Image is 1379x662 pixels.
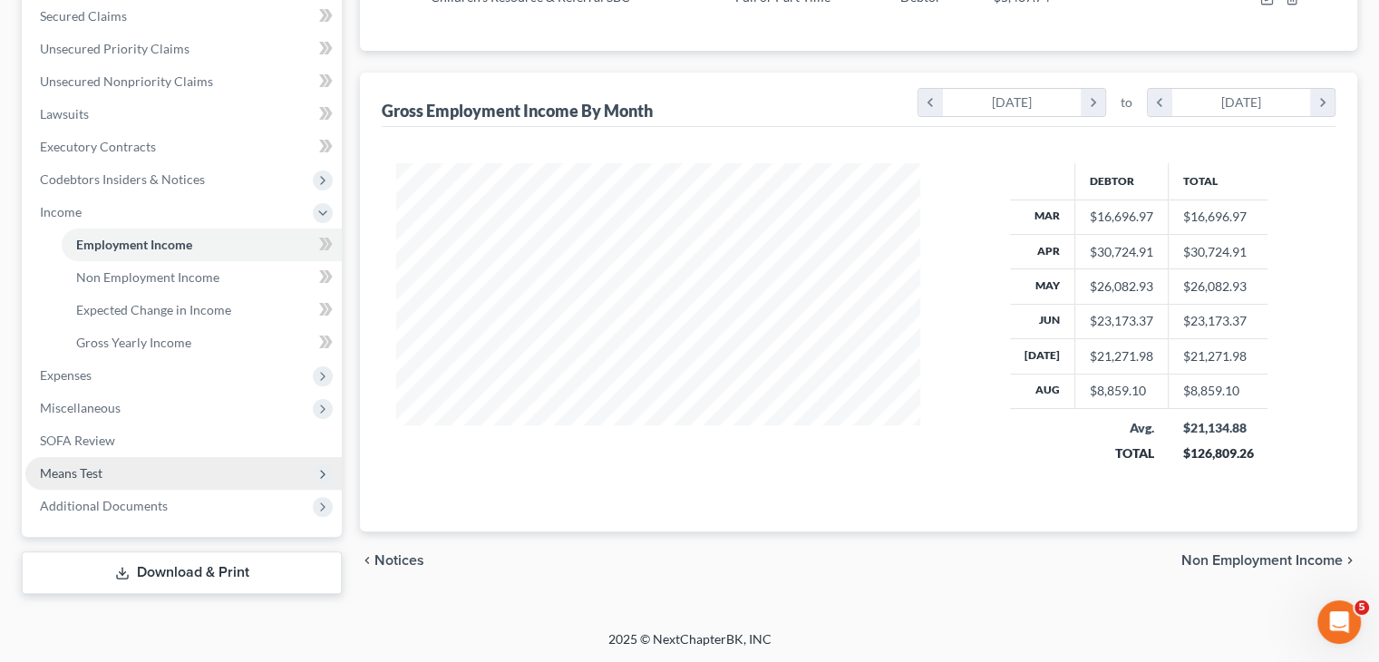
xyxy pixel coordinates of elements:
[360,553,374,568] i: chevron_left
[40,106,89,122] span: Lawsuits
[1182,419,1253,437] div: $21,134.88
[40,400,121,415] span: Miscellaneous
[1090,243,1153,261] div: $30,724.91
[40,433,115,448] span: SOFA Review
[1168,339,1267,374] td: $21,271.98
[1121,93,1132,112] span: to
[1090,347,1153,365] div: $21,271.98
[40,8,127,24] span: Secured Claims
[1010,374,1075,408] th: Aug
[1090,312,1153,330] div: $23,173.37
[62,229,342,261] a: Employment Income
[1010,200,1075,234] th: Mar
[62,326,342,359] a: Gross Yearly Income
[40,171,205,187] span: Codebtors Insiders & Notices
[1081,89,1105,116] i: chevron_right
[1090,208,1153,226] div: $16,696.97
[382,100,653,122] div: Gross Employment Income By Month
[25,65,342,98] a: Unsecured Nonpriority Claims
[40,204,82,219] span: Income
[1343,553,1357,568] i: chevron_right
[1172,89,1311,116] div: [DATE]
[360,553,424,568] button: chevron_left Notices
[1168,200,1267,234] td: $16,696.97
[40,139,156,154] span: Executory Contracts
[1355,600,1369,615] span: 5
[40,498,168,513] span: Additional Documents
[1168,234,1267,268] td: $30,724.91
[22,551,342,594] a: Download & Print
[374,553,424,568] span: Notices
[1090,382,1153,400] div: $8,859.10
[1010,339,1075,374] th: [DATE]
[40,465,102,481] span: Means Test
[1168,304,1267,338] td: $23,173.37
[1181,553,1357,568] button: Non Employment Income chevron_right
[40,41,189,56] span: Unsecured Priority Claims
[62,261,342,294] a: Non Employment Income
[62,294,342,326] a: Expected Change in Income
[40,367,92,383] span: Expenses
[76,335,191,350] span: Gross Yearly Income
[918,89,943,116] i: chevron_left
[943,89,1082,116] div: [DATE]
[1181,553,1343,568] span: Non Employment Income
[1168,163,1267,200] th: Total
[1010,269,1075,304] th: May
[1010,304,1075,338] th: Jun
[1182,444,1253,462] div: $126,809.26
[1317,600,1361,644] iframe: Intercom live chat
[76,302,231,317] span: Expected Change in Income
[25,131,342,163] a: Executory Contracts
[1148,89,1172,116] i: chevron_left
[1168,374,1267,408] td: $8,859.10
[1089,419,1153,437] div: Avg.
[25,33,342,65] a: Unsecured Priority Claims
[76,269,219,285] span: Non Employment Income
[76,237,192,252] span: Employment Income
[1089,444,1153,462] div: TOTAL
[25,424,342,457] a: SOFA Review
[25,98,342,131] a: Lawsuits
[1010,234,1075,268] th: Apr
[1310,89,1335,116] i: chevron_right
[1168,269,1267,304] td: $26,082.93
[1090,277,1153,296] div: $26,082.93
[40,73,213,89] span: Unsecured Nonpriority Claims
[1074,163,1168,200] th: Debtor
